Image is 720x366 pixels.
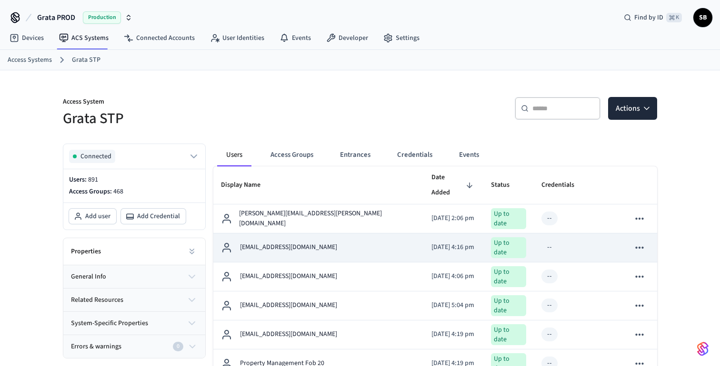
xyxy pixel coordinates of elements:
[376,29,427,47] a: Settings
[541,178,587,193] span: Credentials
[272,29,319,47] a: Events
[547,271,552,281] div: --
[431,170,476,200] span: Date Added
[332,144,378,166] button: Entrances
[240,329,337,339] p: [EMAIL_ADDRESS][DOMAIN_NAME]
[451,144,487,166] button: Events
[8,55,52,65] a: Access Systems
[431,300,476,310] p: [DATE] 5:04 pm
[491,178,522,193] span: Status
[80,152,111,161] span: Connected
[491,237,526,258] div: Up to date
[51,29,116,47] a: ACS Systems
[63,289,205,311] button: related resources
[697,341,709,356] img: SeamLogoGradient.69752ec5.svg
[63,312,205,335] button: system-specific properties
[71,318,148,328] span: system-specific properties
[63,109,354,128] h5: Grata STP
[71,295,123,305] span: related resources
[71,247,101,256] h2: Properties
[37,12,75,23] span: Grata PROD
[116,29,202,47] a: Connected Accounts
[239,209,416,229] p: [PERSON_NAME][EMAIL_ADDRESS][PERSON_NAME][DOMAIN_NAME]
[491,295,526,316] div: Up to date
[431,271,476,281] p: [DATE] 4:06 pm
[72,55,100,65] a: Grata STP
[263,144,321,166] button: Access Groups
[390,144,440,166] button: Credentials
[491,266,526,287] div: Up to date
[547,213,552,223] div: --
[319,29,376,47] a: Developer
[547,329,552,339] div: --
[71,272,106,282] span: general info
[63,265,205,288] button: general info
[240,300,337,310] p: [EMAIL_ADDRESS][DOMAIN_NAME]
[121,209,186,224] button: Add Credential
[634,13,663,22] span: Find by ID
[431,329,476,339] p: [DATE] 4:19 pm
[666,13,682,22] span: ⌘ K
[88,175,98,184] span: 891
[608,97,657,120] button: Actions
[491,324,526,345] div: Up to date
[547,242,552,252] div: --
[693,8,712,27] button: SB
[69,187,200,197] p: Access Groups:
[71,342,121,352] span: Errors & warnings
[491,208,526,229] div: Up to date
[69,175,200,185] p: Users:
[202,29,272,47] a: User Identities
[694,9,711,26] span: SB
[137,212,180,221] span: Add Credential
[69,209,116,224] button: Add user
[63,97,354,109] p: Access System
[63,335,205,358] button: Errors & warnings0
[616,9,690,26] div: Find by ID⌘ K
[173,342,183,351] div: 0
[69,150,200,163] button: Connected
[547,300,552,310] div: --
[240,242,337,252] p: [EMAIL_ADDRESS][DOMAIN_NAME]
[113,187,123,196] span: 468
[85,212,110,221] span: Add user
[431,213,476,223] p: [DATE] 2:06 pm
[217,144,251,166] button: Users
[240,271,337,281] p: [EMAIL_ADDRESS][DOMAIN_NAME]
[83,11,121,24] span: Production
[2,29,51,47] a: Devices
[431,242,476,252] p: [DATE] 4:16 pm
[221,178,273,193] span: Display Name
